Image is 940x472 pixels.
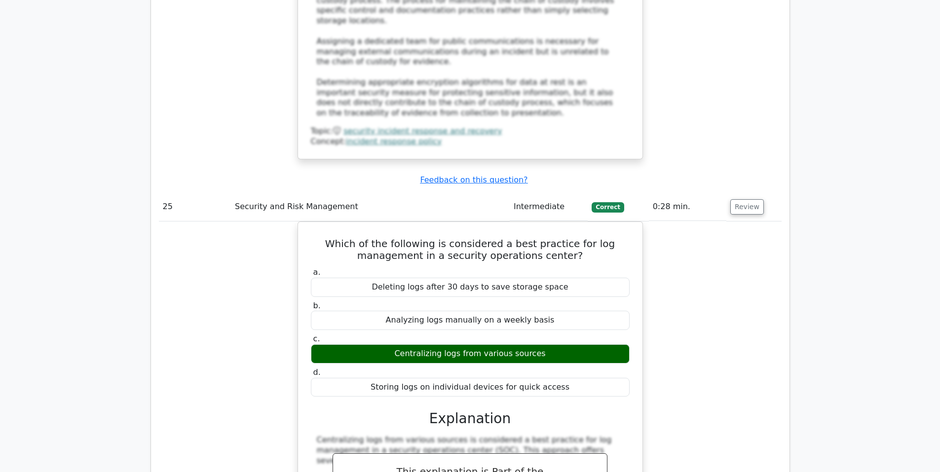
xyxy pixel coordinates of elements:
[313,267,321,277] span: a.
[592,202,624,212] span: Correct
[231,193,510,221] td: Security and Risk Management
[420,175,527,184] a: Feedback on this question?
[311,344,630,363] div: Centralizing logs from various sources
[730,199,764,215] button: Review
[346,137,442,146] a: incident response policy
[311,278,630,297] div: Deleting logs after 30 days to save storage space
[649,193,726,221] td: 0:28 min.
[313,301,321,310] span: b.
[313,334,320,343] span: c.
[310,238,631,261] h5: Which of the following is considered a best practice for log management in a security operations ...
[159,193,231,221] td: 25
[510,193,588,221] td: Intermediate
[313,367,321,377] span: d.
[311,378,630,397] div: Storing logs on individual devices for quick access
[317,410,624,427] h3: Explanation
[311,137,630,147] div: Concept:
[311,126,630,137] div: Topic:
[311,311,630,330] div: Analyzing logs manually on a weekly basis
[343,126,502,136] a: security incident response and recovery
